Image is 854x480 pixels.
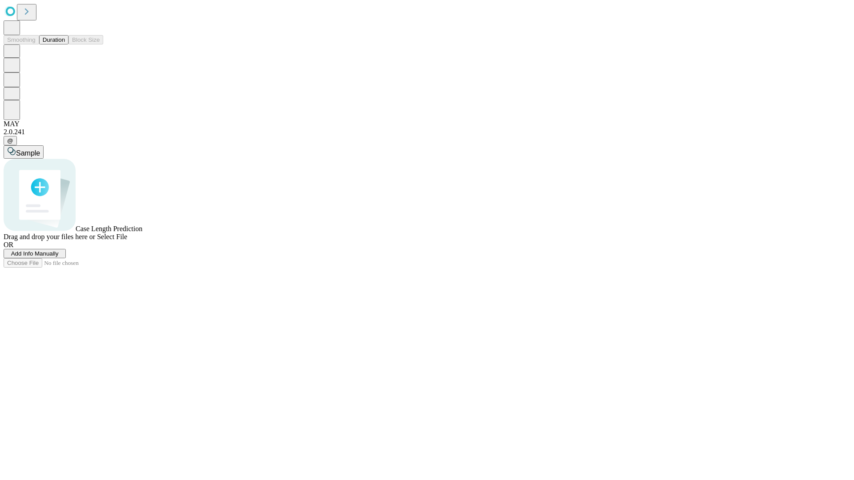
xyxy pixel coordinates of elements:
[7,137,13,144] span: @
[39,35,68,44] button: Duration
[4,128,850,136] div: 2.0.241
[97,233,127,240] span: Select File
[4,241,13,248] span: OR
[4,233,95,240] span: Drag and drop your files here or
[68,35,103,44] button: Block Size
[76,225,142,232] span: Case Length Prediction
[4,249,66,258] button: Add Info Manually
[4,120,850,128] div: MAY
[11,250,59,257] span: Add Info Manually
[4,136,17,145] button: @
[4,35,39,44] button: Smoothing
[16,149,40,157] span: Sample
[4,145,44,159] button: Sample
